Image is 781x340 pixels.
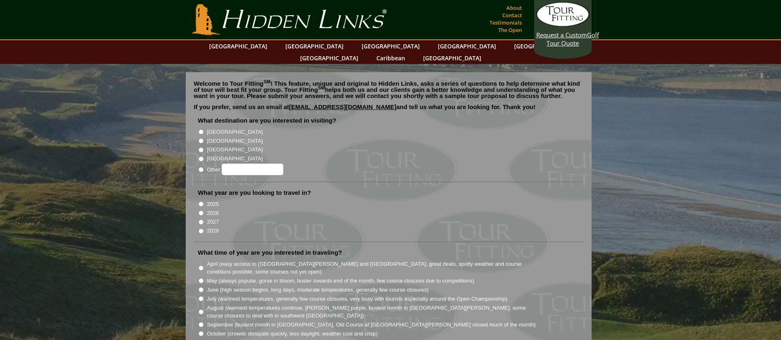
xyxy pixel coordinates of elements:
[372,52,409,64] a: Caribbean
[496,24,524,36] a: The Open
[207,295,508,303] label: July (warmest temperatures, generally few course closures, very busy with tourists especially aro...
[207,227,219,235] label: 2028
[207,330,378,338] label: October (crowds dissipate quickly, less daylight, weather cool and crisp)
[207,209,219,217] label: 2026
[198,116,337,125] label: What destination are you interested in visiting?
[318,85,325,90] sup: SM
[207,155,263,163] label: [GEOGRAPHIC_DATA]
[357,40,424,52] a: [GEOGRAPHIC_DATA]
[198,249,342,257] label: What time of year are you interested in traveling?
[487,17,524,28] a: Testimonials
[194,104,583,116] p: If you prefer, send us an email at and tell us what you are looking for. Thank you!
[207,286,429,294] label: June (high season begins, long days, moderate temperatures, generally few course closures)
[504,2,524,14] a: About
[207,304,537,320] label: August (warmest temperatures continue, [PERSON_NAME] purple, busiest month in [GEOGRAPHIC_DATA][P...
[281,40,348,52] a: [GEOGRAPHIC_DATA]
[500,9,524,21] a: Contact
[198,189,311,197] label: What year are you looking to travel in?
[207,128,263,136] label: [GEOGRAPHIC_DATA]
[536,31,587,39] span: Request a Custom
[207,277,474,285] label: May (always popular, gorse in bloom, busier towards end of the month, few course closures due to ...
[194,80,583,99] p: Welcome to Tour Fitting ! This feature, unique and original to Hidden Links, asks a series of que...
[207,200,219,208] label: 2025
[510,40,576,52] a: [GEOGRAPHIC_DATA]
[536,2,590,47] a: Request a CustomGolf Tour Quote
[296,52,362,64] a: [GEOGRAPHIC_DATA]
[207,260,537,276] label: April (easy access to [GEOGRAPHIC_DATA][PERSON_NAME] and [GEOGRAPHIC_DATA], great deals, spotty w...
[207,218,219,226] label: 2027
[419,52,485,64] a: [GEOGRAPHIC_DATA]
[207,146,263,154] label: [GEOGRAPHIC_DATA]
[264,79,271,84] sup: SM
[205,40,271,52] a: [GEOGRAPHIC_DATA]
[289,103,396,110] a: [EMAIL_ADDRESS][DOMAIN_NAME]
[207,321,536,329] label: September (busiest month in [GEOGRAPHIC_DATA], Old Course at [GEOGRAPHIC_DATA][PERSON_NAME] close...
[207,164,283,175] label: Other:
[207,137,263,145] label: [GEOGRAPHIC_DATA]
[222,164,283,175] input: Other:
[434,40,500,52] a: [GEOGRAPHIC_DATA]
